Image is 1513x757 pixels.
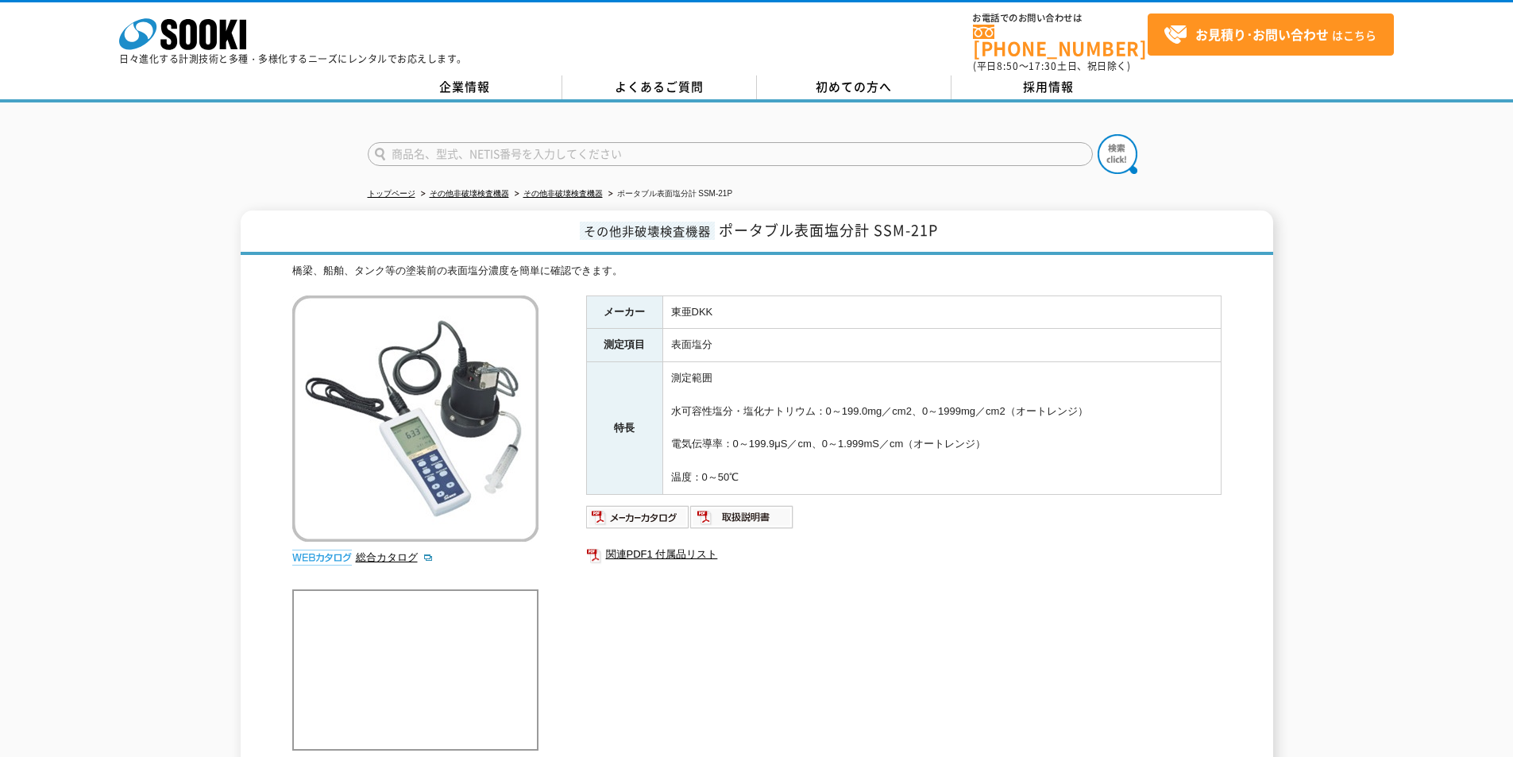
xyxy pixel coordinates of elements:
[816,78,892,95] span: 初めての方へ
[586,504,690,530] img: メーカーカタログ
[523,189,603,198] a: その他非破壊検査機器
[292,263,1222,280] div: 橋梁、船舶、タンク等の塗装前の表面塩分濃度を簡単に確認できます。
[586,515,690,527] a: メーカーカタログ
[973,14,1148,23] span: お電話でのお問い合わせは
[1029,59,1057,73] span: 17:30
[368,75,562,99] a: 企業情報
[292,295,538,542] img: ポータブル表面塩分計 SSM-21P
[1148,14,1394,56] a: お見積り･お問い合わせはこちら
[586,329,662,362] th: 測定項目
[662,329,1221,362] td: 表面塩分
[973,25,1148,57] a: [PHONE_NUMBER]
[605,186,733,203] li: ポータブル表面塩分計 SSM-21P
[997,59,1019,73] span: 8:50
[292,550,352,566] img: webカタログ
[1098,134,1137,174] img: btn_search.png
[1164,23,1376,47] span: はこちら
[662,362,1221,495] td: 測定範囲 水可容性塩分・塩化ナトリウム：0～199.0mg／cm2、0～1999mg／cm2（オートレンジ） 電気伝導率：0～199.9μS／cm、0～1.999mS／cm（オートレンジ） 温度...
[580,222,715,240] span: その他非破壊検査機器
[951,75,1146,99] a: 採用情報
[662,295,1221,329] td: 東亜DKK
[586,544,1222,565] a: 関連PDF1 付属品リスト
[368,142,1093,166] input: 商品名、型式、NETIS番号を入力してください
[586,295,662,329] th: メーカー
[719,219,938,241] span: ポータブル表面塩分計 SSM-21P
[586,362,662,495] th: 特長
[356,551,434,563] a: 総合カタログ
[757,75,951,99] a: 初めての方へ
[119,54,467,64] p: 日々進化する計測技術と多種・多様化するニーズにレンタルでお応えします。
[1195,25,1329,44] strong: お見積り･お問い合わせ
[973,59,1130,73] span: (平日 ～ 土日、祝日除く)
[430,189,509,198] a: その他非破壊検査機器
[562,75,757,99] a: よくあるご質問
[368,189,415,198] a: トップページ
[690,515,794,527] a: 取扱説明書
[690,504,794,530] img: 取扱説明書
